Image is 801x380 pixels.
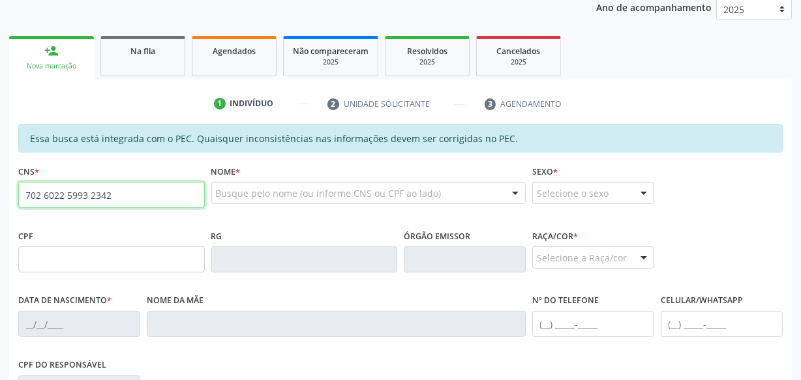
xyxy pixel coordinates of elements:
[537,251,627,265] span: Selecione a Raça/cor
[293,57,369,67] div: 2025
[532,291,599,311] label: Nº do Telefone
[44,44,59,58] div: person_add
[532,226,578,246] label: Raça/cor
[213,46,256,57] span: Agendados
[661,291,743,311] label: Celular/WhatsApp
[293,46,369,57] span: Não compareceram
[407,46,447,57] span: Resolvidos
[18,226,33,246] label: CPF
[147,291,204,311] label: Nome da mãe
[532,311,654,337] input: (__) _____-_____
[211,226,222,246] label: RG
[18,291,112,311] label: Data de nascimento
[18,311,140,337] input: __/__/____
[18,124,783,153] div: Essa busca está integrada com o PEC. Quaisquer inconsistências nas informações devem ser corrigid...
[18,162,39,182] label: CNS
[532,162,558,182] label: Sexo
[216,186,442,200] span: Busque pelo nome (ou informe CNS ou CPF ao lado)
[211,162,241,182] label: Nome
[395,57,460,67] div: 2025
[661,311,783,337] input: (__) _____-_____
[18,61,85,71] div: Nova marcação
[130,46,155,57] span: Na fila
[537,186,609,200] span: Selecione o sexo
[230,98,274,110] div: Indivíduo
[486,57,551,67] div: 2025
[404,226,470,246] label: Órgão emissor
[18,355,106,375] label: CPF do responsável
[497,46,541,57] span: Cancelados
[214,98,226,110] div: 1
